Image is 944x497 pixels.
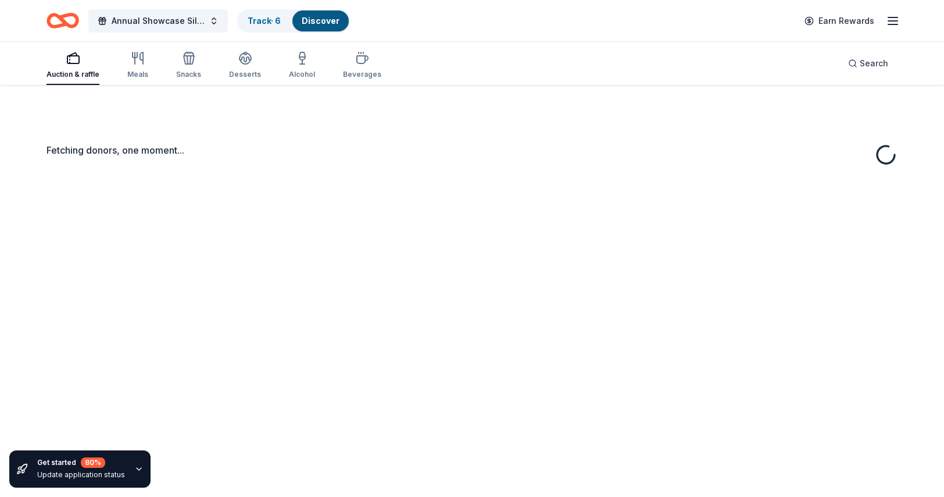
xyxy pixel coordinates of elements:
[47,47,99,85] button: Auction & raffle
[127,70,148,79] div: Meals
[860,56,888,70] span: Search
[229,47,261,85] button: Desserts
[289,70,315,79] div: Alcohol
[289,47,315,85] button: Alcohol
[176,70,201,79] div: Snacks
[248,16,281,26] a: Track· 6
[229,70,261,79] div: Desserts
[839,52,897,75] button: Search
[343,70,381,79] div: Beverages
[37,457,125,468] div: Get started
[127,47,148,85] button: Meals
[88,9,228,33] button: Annual Showcase Silent Auction
[47,70,99,79] div: Auction & raffle
[81,457,105,468] div: 80 %
[343,47,381,85] button: Beverages
[798,10,881,31] a: Earn Rewards
[47,143,897,157] div: Fetching donors, one moment...
[112,14,205,28] span: Annual Showcase Silent Auction
[302,16,339,26] a: Discover
[37,470,125,480] div: Update application status
[47,7,79,34] a: Home
[176,47,201,85] button: Snacks
[237,9,350,33] button: Track· 6Discover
